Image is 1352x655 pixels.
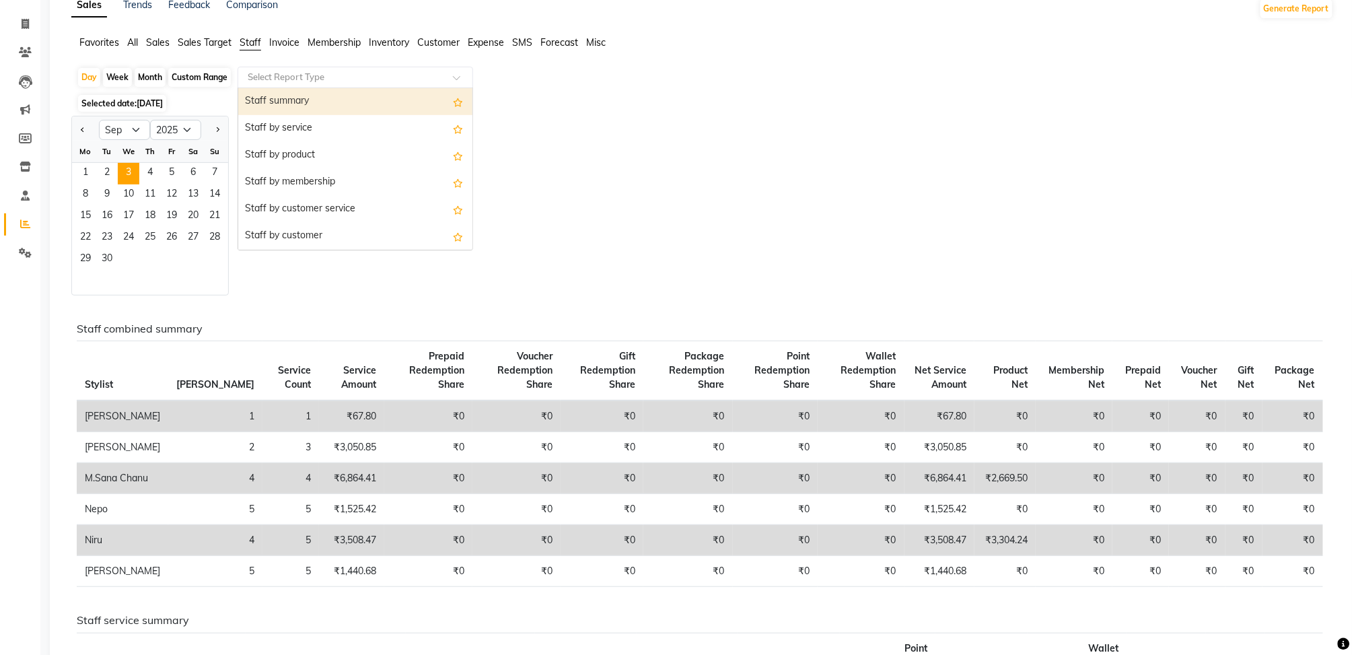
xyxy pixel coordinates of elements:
[118,228,139,249] div: Wednesday, September 24, 2025
[182,163,204,184] div: Saturday, September 6, 2025
[561,401,644,432] td: ₹0
[96,163,118,184] div: Tuesday, September 2, 2025
[182,228,204,249] span: 27
[139,141,161,162] div: Th
[561,432,644,463] td: ₹0
[1225,463,1262,494] td: ₹0
[384,494,472,525] td: ₹0
[77,119,88,141] button: Previous month
[161,228,182,249] div: Friday, September 26, 2025
[96,228,118,249] div: Tuesday, September 23, 2025
[1036,401,1112,432] td: ₹0
[1262,525,1323,556] td: ₹0
[643,494,732,525] td: ₹0
[139,184,161,206] span: 11
[262,494,319,525] td: 5
[240,36,261,48] span: Staff
[96,184,118,206] div: Tuesday, September 9, 2025
[85,378,113,390] span: Stylist
[238,142,472,169] div: Staff by product
[319,556,384,587] td: ₹1,440.68
[904,525,974,556] td: ₹3,508.47
[96,141,118,162] div: Tu
[818,494,904,525] td: ₹0
[118,184,139,206] div: Wednesday, September 10, 2025
[319,494,384,525] td: ₹1,525.42
[99,120,150,140] select: Select month
[1036,556,1112,587] td: ₹0
[733,432,818,463] td: ₹0
[409,350,464,390] span: Prepaid Redemption Share
[1169,401,1225,432] td: ₹0
[204,163,225,184] span: 7
[643,432,732,463] td: ₹0
[1112,463,1169,494] td: ₹0
[472,401,561,432] td: ₹0
[1125,364,1161,390] span: Prepaid Net
[118,184,139,206] span: 10
[139,206,161,228] div: Thursday, September 18, 2025
[580,350,635,390] span: Gift Redemption Share
[75,206,96,228] div: Monday, September 15, 2025
[96,206,118,228] div: Tuesday, September 16, 2025
[103,68,132,87] div: Week
[182,163,204,184] span: 6
[670,350,725,390] span: Package Redemption Share
[1112,432,1169,463] td: ₹0
[384,401,472,432] td: ₹0
[135,68,166,87] div: Month
[161,141,182,162] div: Fr
[341,364,376,390] span: Service Amount
[238,223,472,250] div: Staff by customer
[238,196,472,223] div: Staff by customer service
[733,463,818,494] td: ₹0
[168,525,262,556] td: 4
[384,432,472,463] td: ₹0
[453,94,463,110] span: Add this report to Favorites List
[818,401,904,432] td: ₹0
[384,556,472,587] td: ₹0
[75,249,96,271] div: Monday, September 29, 2025
[127,36,138,48] span: All
[161,206,182,228] div: Friday, September 19, 2025
[77,322,1323,335] h6: Staff combined summary
[974,525,1036,556] td: ₹3,304.24
[841,350,896,390] span: Wallet Redemption Share
[643,401,732,432] td: ₹0
[733,401,818,432] td: ₹0
[1262,401,1323,432] td: ₹0
[974,556,1036,587] td: ₹0
[1262,432,1323,463] td: ₹0
[1036,463,1112,494] td: ₹0
[182,184,204,206] div: Saturday, September 13, 2025
[118,206,139,228] span: 17
[818,556,904,587] td: ₹0
[79,36,119,48] span: Favorites
[238,88,473,250] ng-dropdown-panel: Options list
[262,556,319,587] td: 5
[561,463,644,494] td: ₹0
[77,401,168,432] td: [PERSON_NAME]
[150,120,201,140] select: Select year
[733,556,818,587] td: ₹0
[168,556,262,587] td: 5
[472,525,561,556] td: ₹0
[238,115,472,142] div: Staff by service
[1275,364,1315,390] span: Package Net
[561,525,644,556] td: ₹0
[118,163,139,184] div: Wednesday, September 3, 2025
[1169,525,1225,556] td: ₹0
[974,494,1036,525] td: ₹0
[262,525,319,556] td: 5
[75,163,96,184] span: 1
[472,494,561,525] td: ₹0
[78,68,100,87] div: Day
[204,228,225,249] div: Sunday, September 28, 2025
[118,228,139,249] span: 24
[1182,364,1217,390] span: Voucher Net
[96,228,118,249] span: 23
[1225,556,1262,587] td: ₹0
[974,401,1036,432] td: ₹0
[182,206,204,228] div: Saturday, September 20, 2025
[96,249,118,271] div: Tuesday, September 30, 2025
